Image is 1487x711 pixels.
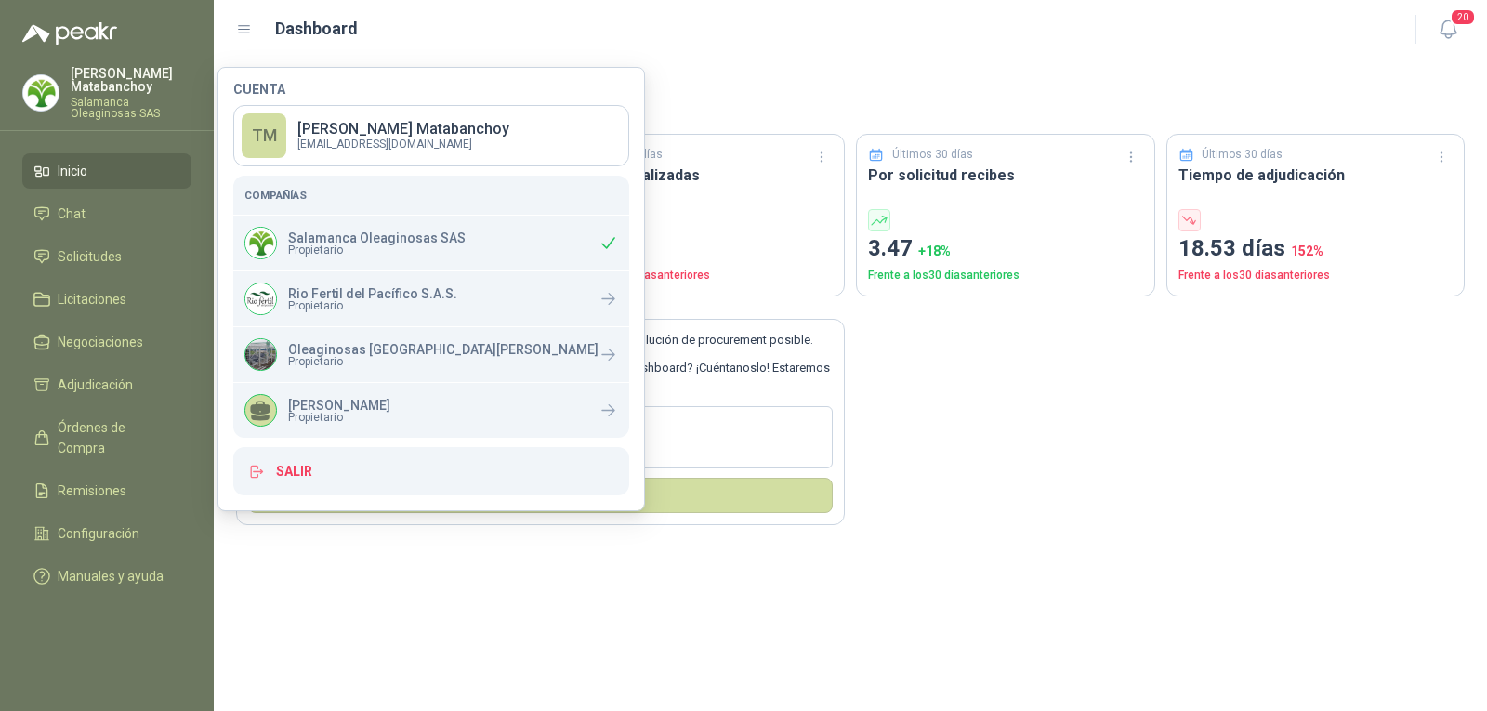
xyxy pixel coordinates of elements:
[22,516,191,551] a: Configuración
[288,300,457,311] span: Propietario
[58,566,164,586] span: Manuales y ayuda
[266,82,1465,111] h3: Bienvenido de nuevo [PERSON_NAME]
[868,164,1143,187] h3: Por solicitud recibes
[22,22,117,45] img: Logo peakr
[297,138,509,150] p: [EMAIL_ADDRESS][DOMAIN_NAME]
[58,161,87,181] span: Inicio
[22,324,191,360] a: Negociaciones
[22,473,191,508] a: Remisiones
[288,399,390,412] p: [PERSON_NAME]
[288,244,466,256] span: Propietario
[288,356,599,367] span: Propietario
[233,327,629,382] a: Company LogoOleaginosas [GEOGRAPHIC_DATA][PERSON_NAME]Propietario
[22,153,191,189] a: Inicio
[1291,244,1323,258] span: 152 %
[918,244,951,258] span: + 18 %
[22,282,191,317] a: Licitaciones
[22,239,191,274] a: Solicitudes
[233,383,629,438] a: [PERSON_NAME]Propietario
[233,83,629,96] h4: Cuenta
[245,228,276,258] img: Company Logo
[233,271,629,326] a: Company LogoRio Fertil del Pacífico S.A.S.Propietario
[892,146,973,164] p: Últimos 30 días
[233,216,629,270] div: Company LogoSalamanca Oleaginosas SASPropietario
[559,267,834,284] p: Frente a los 30 días anteriores
[58,204,86,224] span: Chat
[288,343,599,356] p: Oleaginosas [GEOGRAPHIC_DATA][PERSON_NAME]
[245,283,276,314] img: Company Logo
[23,75,59,111] img: Company Logo
[58,332,143,352] span: Negociaciones
[297,122,509,137] p: [PERSON_NAME] Matabanchoy
[22,196,191,231] a: Chat
[1178,231,1454,267] p: 18.53 días
[1178,164,1454,187] h3: Tiempo de adjudicación
[1202,146,1283,164] p: Últimos 30 días
[58,523,139,544] span: Configuración
[244,187,618,204] h5: Compañías
[1431,13,1465,46] button: 20
[559,231,834,267] p: 106
[288,412,390,423] span: Propietario
[58,417,174,458] span: Órdenes de Compra
[559,164,834,187] h3: Compras realizadas
[288,231,466,244] p: Salamanca Oleaginosas SAS
[1178,267,1454,284] p: Frente a los 30 días anteriores
[22,559,191,594] a: Manuales y ayuda
[71,97,191,119] p: Salamanca Oleaginosas SAS
[233,447,629,495] button: Salir
[242,113,286,158] div: TM
[58,246,122,267] span: Solicitudes
[288,287,457,300] p: Rio Fertil del Pacífico S.A.S.
[22,367,191,402] a: Adjudicación
[868,231,1143,267] p: 3.47
[868,267,1143,284] p: Frente a los 30 días anteriores
[71,67,191,93] p: [PERSON_NAME] Matabanchoy
[233,105,629,166] a: TM[PERSON_NAME] Matabanchoy[EMAIL_ADDRESS][DOMAIN_NAME]
[22,410,191,466] a: Órdenes de Compra
[1450,8,1476,26] span: 20
[245,339,276,370] img: Company Logo
[58,375,133,395] span: Adjudicación
[58,481,126,501] span: Remisiones
[58,289,126,309] span: Licitaciones
[275,16,358,42] h1: Dashboard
